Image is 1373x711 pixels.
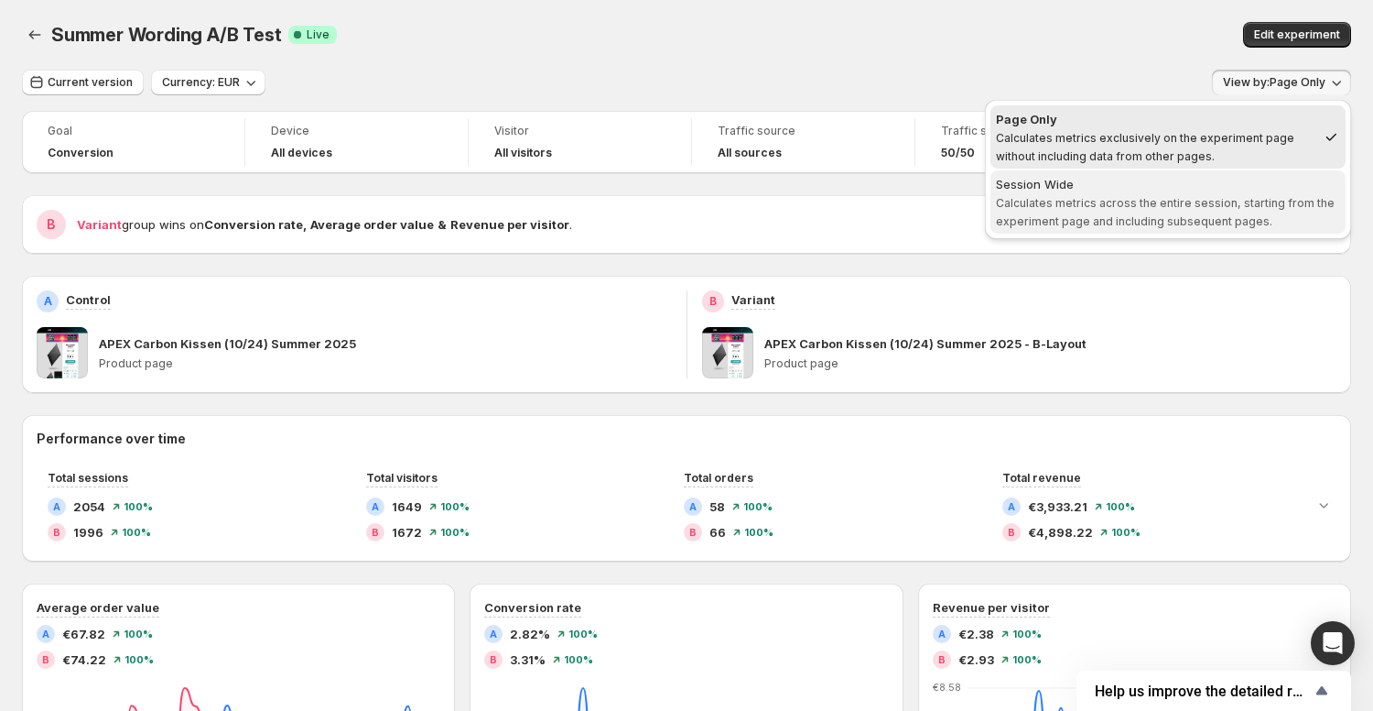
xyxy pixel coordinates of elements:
span: 100 % [743,501,773,512]
h2: B [709,294,717,309]
h2: A [44,294,52,309]
span: Current version [48,75,133,90]
span: 1672 [392,523,422,541]
button: Back [22,22,48,48]
h3: Revenue per visitor [933,598,1050,617]
strong: Conversion rate [204,217,303,232]
span: 1996 [73,523,103,541]
span: 100 % [124,501,153,512]
strong: Average order value [310,217,434,232]
span: 2054 [73,498,105,516]
p: APEX Carbon Kissen (10/24) Summer 2025 - B-Layout [764,334,1087,353]
strong: & [438,217,447,232]
span: Total visitors [366,471,438,485]
span: 100 % [1106,501,1135,512]
div: Open Intercom Messenger [1311,621,1355,665]
button: Currency: EUR [151,70,265,95]
h4: All devices [271,146,332,160]
div: Page Only [996,110,1316,128]
span: 1649 [392,498,422,516]
span: View by: Page Only [1223,75,1325,90]
span: 100 % [122,527,151,538]
span: €74.22 [62,651,106,669]
span: Visitor [494,124,665,138]
p: APEX Carbon Kissen (10/24) Summer 2025 [99,334,356,353]
button: Expand chart [1311,492,1336,518]
span: Edit experiment [1254,27,1340,42]
span: €3,933.21 [1028,498,1087,516]
h3: Average order value [37,598,159,617]
h3: Conversion rate [484,598,581,617]
span: 3.31% [510,651,546,669]
span: Total sessions [48,471,128,485]
span: Total orders [684,471,753,485]
span: 100 % [124,629,153,640]
span: €67.82 [62,625,105,643]
span: Help us improve the detailed report for A/B campaigns [1095,683,1311,700]
div: Session Wide [996,175,1340,193]
h2: A [689,501,697,512]
span: €4,898.22 [1028,523,1093,541]
img: APEX Carbon Kissen (10/24) Summer 2025 - B-Layout [702,327,753,378]
h2: B [47,215,56,234]
h4: All sources [718,146,782,160]
span: 100 % [440,501,470,512]
span: Total revenue [1002,471,1081,485]
span: 66 [709,523,726,541]
span: Summer Wording A/B Test [51,24,281,46]
h2: B [53,527,60,538]
button: Current version [22,70,144,95]
span: Device [271,124,442,138]
span: 100 % [1012,654,1042,665]
span: Live [307,27,330,42]
span: 100 % [564,654,593,665]
span: Conversion [48,146,114,160]
span: €2.38 [958,625,994,643]
a: Traffic sourceAll sources [718,122,889,162]
span: group wins on . [77,217,572,232]
h2: B [689,527,697,538]
span: Calculates metrics across the entire session, starting from the experiment page and including sub... [996,196,1335,228]
span: 50/50 [941,146,975,160]
h2: A [372,501,379,512]
h2: B [372,527,379,538]
span: 100 % [124,654,154,665]
a: GoalConversion [48,122,219,162]
h2: A [1008,501,1015,512]
strong: , [303,217,307,232]
span: 58 [709,498,725,516]
span: Traffic source [718,124,889,138]
h4: All visitors [494,146,552,160]
span: 100 % [744,527,773,538]
span: Goal [48,124,219,138]
button: View by:Page Only [1212,70,1351,95]
span: €2.93 [958,651,994,669]
p: Control [66,290,111,309]
h2: B [42,654,49,665]
h2: B [938,654,946,665]
span: 100 % [1012,629,1042,640]
h2: Performance over time [37,430,1336,448]
p: Product page [99,356,672,371]
strong: Revenue per visitor [450,217,569,232]
h2: A [53,501,60,512]
span: 100 % [440,527,470,538]
img: APEX Carbon Kissen (10/24) Summer 2025 [37,327,88,378]
span: 2.82% [510,625,550,643]
span: Traffic split [941,124,1112,138]
text: €8.58 [933,681,961,694]
p: Variant [731,290,775,309]
button: Show survey - Help us improve the detailed report for A/B campaigns [1095,680,1333,702]
span: 100 % [568,629,598,640]
h2: A [490,629,497,640]
span: Currency: EUR [162,75,240,90]
a: VisitorAll visitors [494,122,665,162]
h2: B [1008,527,1015,538]
h2: B [490,654,497,665]
a: DeviceAll devices [271,122,442,162]
p: Product page [764,356,1337,371]
h2: A [938,629,946,640]
a: Traffic split50/50 [941,122,1112,162]
h2: A [42,629,49,640]
span: Variant [77,217,122,232]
